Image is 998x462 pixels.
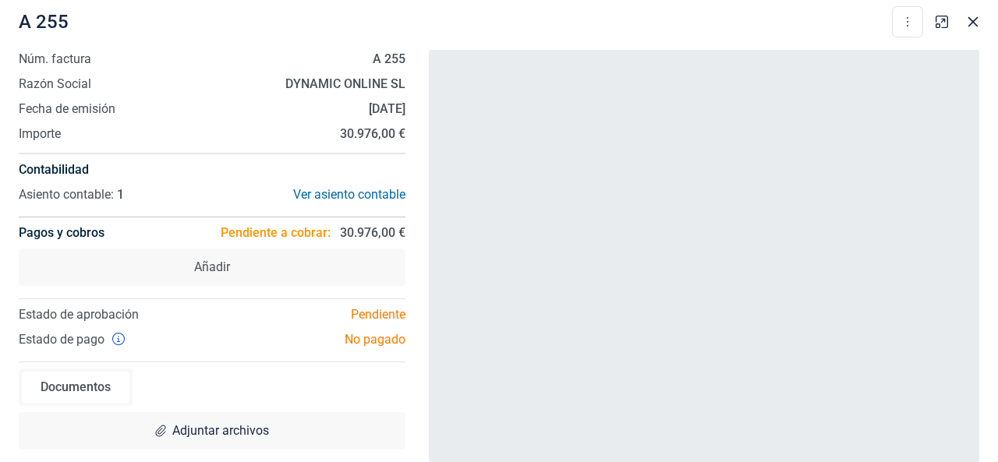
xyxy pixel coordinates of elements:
div: Documentos [22,372,129,403]
div: Pendiente [212,305,417,324]
strong: [DATE] [369,101,405,116]
span: Razón Social [19,75,91,93]
span: Asiento contable: [19,187,114,202]
span: Núm. factura [19,50,91,69]
h4: Contabilidad [19,160,405,179]
strong: DYNAMIC ONLINE SL [285,76,405,91]
div: No pagado [212,330,417,349]
span: Estado de aprobación [19,307,139,322]
div: Ver asiento contable [212,185,405,204]
span: Adjuntar archivos [172,421,269,440]
span: Pendiente a cobrar: [221,224,331,242]
span: 30.976,00 € [340,224,405,242]
strong: 30.976,00 € [340,126,405,141]
span: A 255 [19,9,69,34]
span: Añadir [194,258,230,277]
h4: Pagos y cobros [19,217,104,249]
span: Estado de pago [19,330,104,349]
span: 1 [117,187,124,202]
span: Fecha de emisión [19,100,115,118]
div: Adjuntar archivos [19,412,405,450]
span: Importe [19,125,61,143]
strong: A 255 [373,51,405,66]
